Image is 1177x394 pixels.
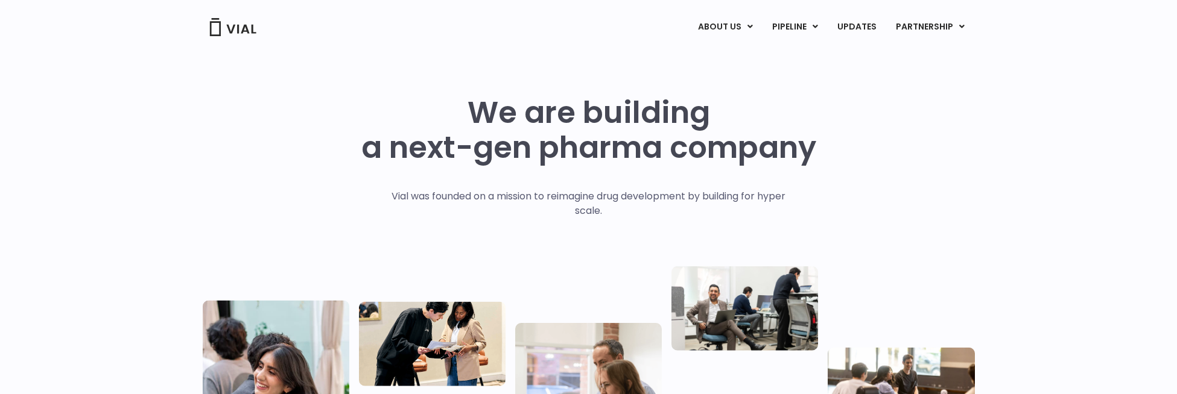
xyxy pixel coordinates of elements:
[688,17,762,37] a: ABOUT USMenu Toggle
[671,266,818,350] img: Three people working in an office
[361,95,816,165] h1: We are building a next-gen pharma company
[828,17,886,37] a: UPDATES
[209,18,257,36] img: Vial Logo
[763,17,827,37] a: PIPELINEMenu Toggle
[379,189,798,218] p: Vial was founded on a mission to reimagine drug development by building for hyper scale.
[886,17,974,37] a: PARTNERSHIPMenu Toggle
[359,301,506,386] img: Two people looking at a paper talking.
